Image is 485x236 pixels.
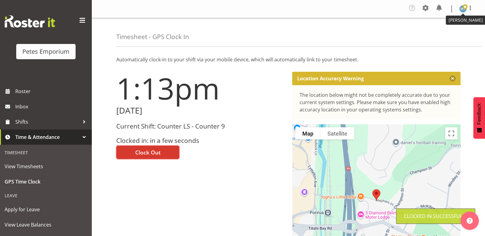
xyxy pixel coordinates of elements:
[5,162,87,171] span: View Timesheets
[5,220,87,229] span: View Leave Balances
[116,146,179,159] button: Clock Out
[476,103,482,125] span: Feedback
[320,127,354,140] button: Show satellite imagery
[116,72,285,105] h1: 1:13pm
[459,5,467,13] img: helena-tomlin701.jpg
[2,174,90,189] a: GPS Time Clock
[116,106,285,115] h2: [DATE]
[2,189,90,202] div: Leave
[473,97,485,139] button: Feedback - Show survey
[5,177,87,186] span: GPS Time Clock
[116,56,461,63] p: Automatically clock-in to your shift via your mobile device, which will automatically link to you...
[2,159,90,174] a: View Timesheets
[15,133,80,142] span: Time & Attendance
[445,127,457,140] button: Toggle fullscreen view
[297,75,364,82] p: Location Accuracy Warning
[22,47,69,56] div: Petes Emporium
[135,148,161,156] span: Clock Out
[116,33,189,40] h4: Timesheet - GPS Clock In
[15,87,89,96] span: Roster
[15,117,80,126] span: Shifts
[116,137,285,144] h3: Clocked in: in a few seconds
[404,212,468,220] div: Clocked in Successfully
[2,202,90,217] a: Apply for Leave
[295,127,320,140] button: Show street map
[5,205,87,214] span: Apply for Leave
[5,15,55,27] img: Rosterit website logo
[15,102,89,111] span: Inbox
[116,123,285,130] h3: Current Shift: Counter LS - Counter 9
[450,75,456,82] button: Close message
[467,218,473,224] img: help-xxl-2.png
[2,146,90,159] div: Timesheet
[300,91,453,113] div: The location below might not be completely accurate due to your current system settings. Please m...
[2,217,90,232] a: View Leave Balances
